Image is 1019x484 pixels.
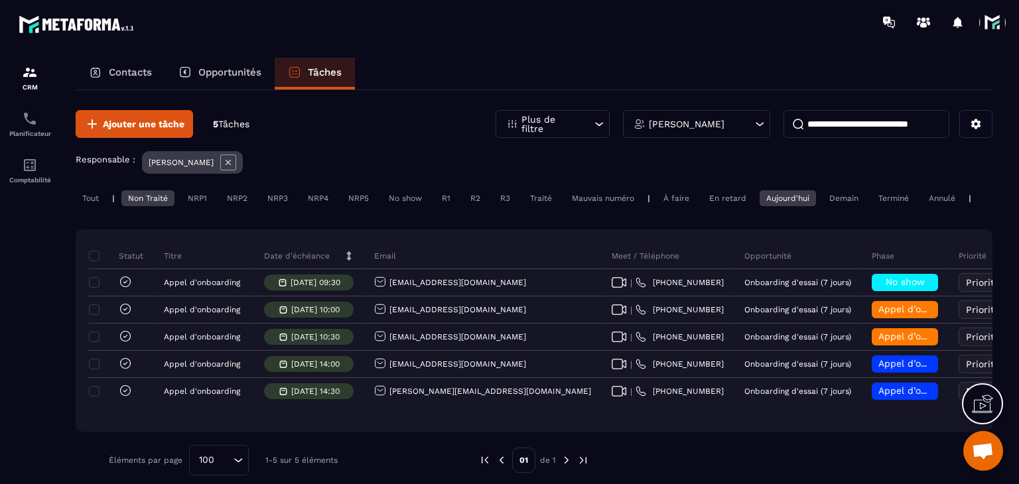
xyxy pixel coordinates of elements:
[3,101,56,147] a: schedulerschedulerPlanificateur
[647,194,650,203] p: |
[3,84,56,91] p: CRM
[92,251,143,261] p: Statut
[194,453,219,467] span: 100
[966,304,1000,315] span: Priorité
[103,117,184,131] span: Ajouter une tâche
[164,251,182,261] p: Titre
[512,448,535,473] p: 01
[744,359,851,369] p: Onboarding d'essai (7 jours)
[630,359,632,369] span: |
[219,453,230,467] input: Search for option
[189,445,249,475] div: Search for option
[744,332,851,341] p: Onboarding d'essai (7 jours)
[872,251,894,261] p: Phase
[966,277,1000,288] span: Priorité
[523,190,559,206] div: Traité
[744,387,851,396] p: Onboarding d'essai (7 jours)
[218,119,249,129] span: Tâches
[342,190,375,206] div: NRP5
[181,190,214,206] div: NRP1
[636,277,724,288] a: [PHONE_NUMBER]
[22,157,38,173] img: accountant
[291,305,340,314] p: [DATE] 10:00
[165,58,275,90] a: Opportunités
[198,66,261,78] p: Opportunités
[760,190,816,206] div: Aujourd'hui
[969,194,971,203] p: |
[630,305,632,315] span: |
[744,278,851,287] p: Onboarding d'essai (7 jours)
[612,251,679,261] p: Meet / Téléphone
[630,387,632,396] span: |
[886,276,925,287] span: No show
[109,66,152,78] p: Contacts
[435,190,457,206] div: R1
[164,278,240,287] p: Appel d'onboarding
[561,454,573,466] img: next
[966,359,1000,369] span: Priorité
[630,278,632,288] span: |
[164,305,240,314] p: Appel d'onboarding
[966,332,1000,342] span: Priorité
[577,454,589,466] img: next
[872,190,916,206] div: Terminé
[76,110,193,138] button: Ajouter une tâche
[494,190,517,206] div: R3
[265,455,338,465] p: 1-5 sur 5 éléments
[220,190,254,206] div: NRP2
[649,119,724,129] p: [PERSON_NAME]
[636,359,724,369] a: [PHONE_NUMBER]
[496,454,508,466] img: prev
[963,431,1003,471] div: Ouvrir le chat
[291,332,340,341] p: [DATE] 10:30
[744,251,791,261] p: Opportunité
[301,190,335,206] div: NRP4
[878,385,1004,396] span: Appel d’onboarding planifié
[540,455,556,465] p: de 1
[521,115,580,133] p: Plus de filtre
[464,190,487,206] div: R2
[636,304,724,315] a: [PHONE_NUMBER]
[109,455,182,465] p: Éléments par page
[878,358,1004,369] span: Appel d’onboarding planifié
[261,190,295,206] div: NRP3
[3,176,56,184] p: Comptabilité
[3,54,56,101] a: formationformationCRM
[264,251,330,261] p: Date d’échéance
[121,190,174,206] div: Non Traité
[164,359,240,369] p: Appel d'onboarding
[636,386,724,396] a: [PHONE_NUMBER]
[213,118,249,131] p: 5
[291,278,340,287] p: [DATE] 09:30
[291,359,340,369] p: [DATE] 14:00
[382,190,429,206] div: No show
[76,190,105,206] div: Tout
[308,66,342,78] p: Tâches
[22,64,38,80] img: formation
[291,387,340,396] p: [DATE] 14:30
[19,12,138,36] img: logo
[636,332,724,342] a: [PHONE_NUMBER]
[744,305,851,314] p: Onboarding d'essai (7 jours)
[112,194,115,203] p: |
[22,111,38,127] img: scheduler
[630,332,632,342] span: |
[3,147,56,194] a: accountantaccountantComptabilité
[657,190,696,206] div: À faire
[922,190,962,206] div: Annulé
[76,58,165,90] a: Contacts
[959,251,986,261] p: Priorité
[703,190,753,206] div: En retard
[878,331,1011,341] span: Appel d’onboarding terminée
[479,454,491,466] img: prev
[164,387,240,396] p: Appel d'onboarding
[823,190,865,206] div: Demain
[565,190,641,206] div: Mauvais numéro
[164,332,240,341] p: Appel d'onboarding
[149,158,214,167] p: [PERSON_NAME]
[374,251,396,261] p: Email
[878,304,1011,314] span: Appel d’onboarding terminée
[275,58,355,90] a: Tâches
[3,130,56,137] p: Planificateur
[76,154,135,164] p: Responsable :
